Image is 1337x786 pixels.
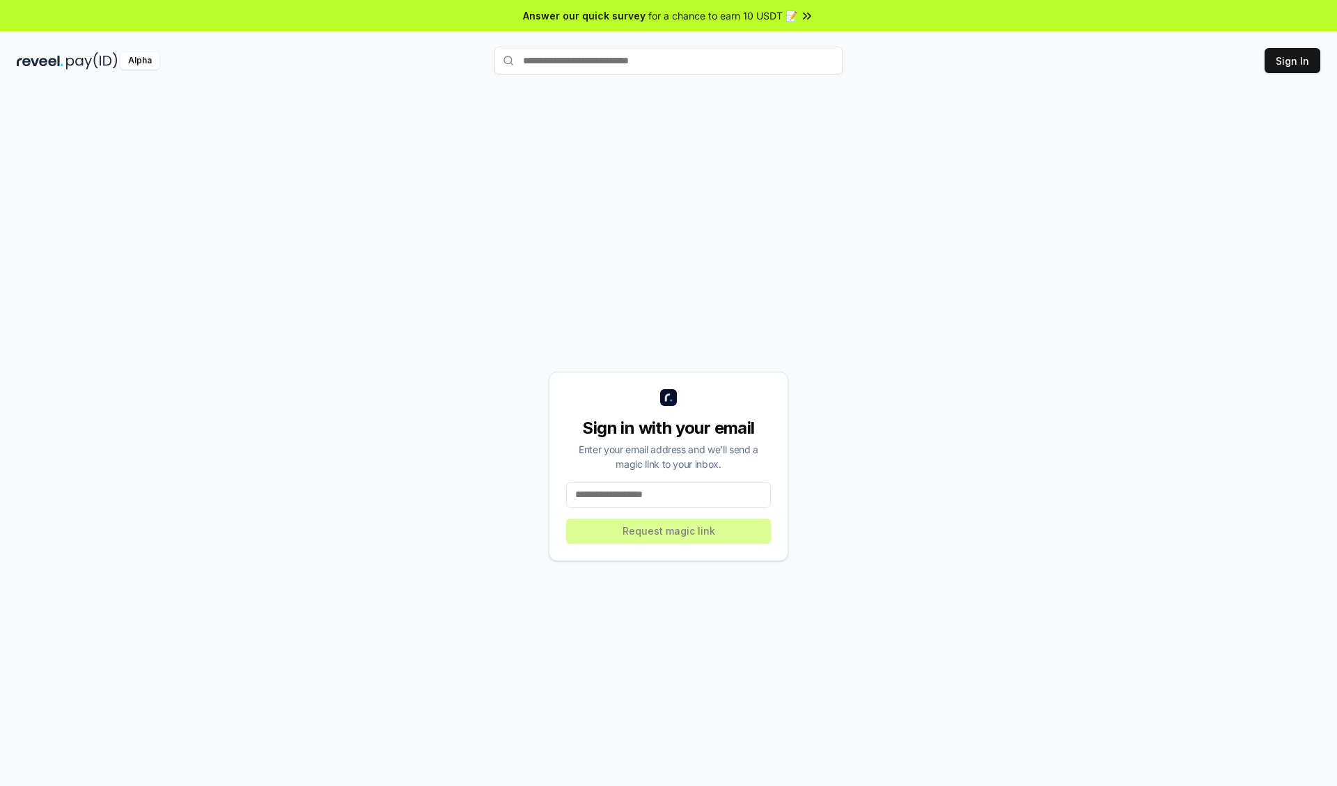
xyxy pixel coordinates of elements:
span: Answer our quick survey [523,8,646,23]
div: Alpha [120,52,159,70]
span: for a chance to earn 10 USDT 📝 [648,8,797,23]
img: reveel_dark [17,52,63,70]
img: pay_id [66,52,118,70]
div: Sign in with your email [566,417,771,439]
img: logo_small [660,389,677,406]
div: Enter your email address and we’ll send a magic link to your inbox. [566,442,771,471]
button: Sign In [1265,48,1320,73]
